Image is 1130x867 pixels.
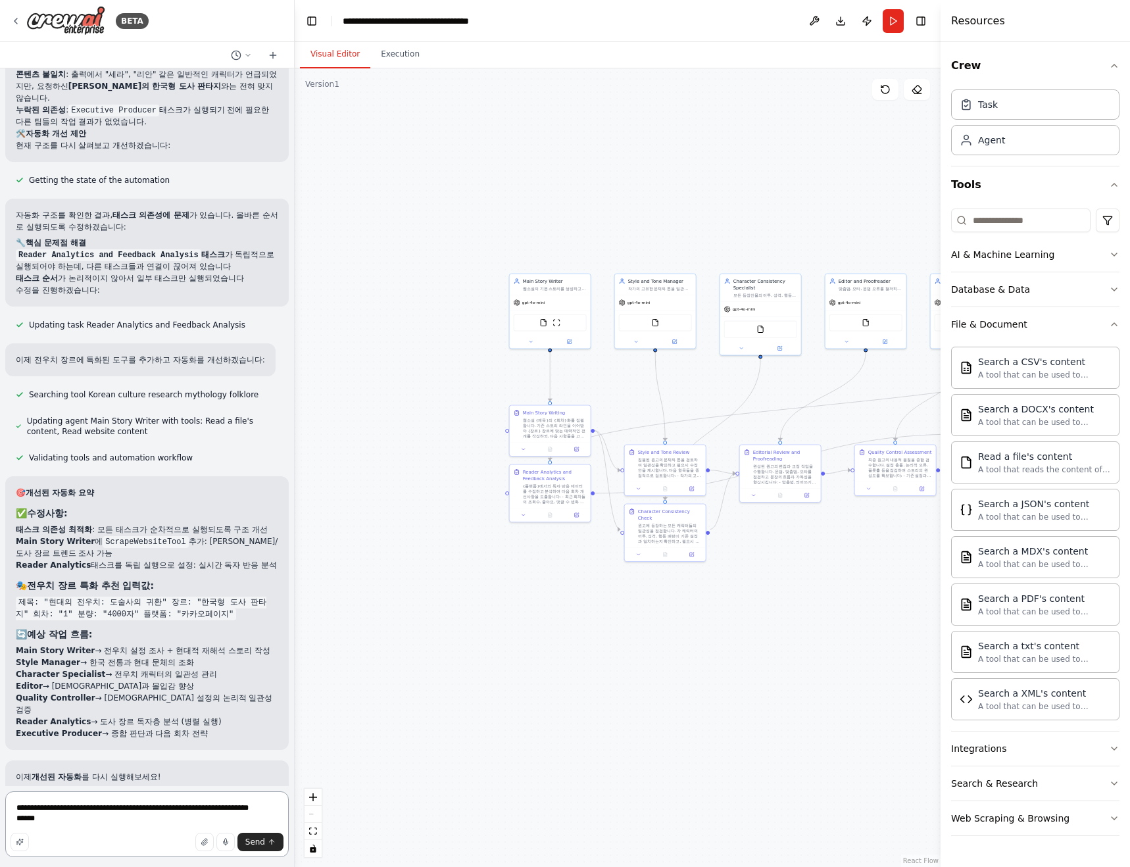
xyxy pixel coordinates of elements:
div: Style and Tone Manager작가의 고유한 문체와 톤을 일관성 있게 유지하며, 문장 구조, 어휘 선택, 서술 리듬을 통일합니다. {장르} 장르의 특성에 맞는 문체적... [614,274,697,349]
li: → [DEMOGRAPHIC_DATA]과 몰입감 향상 [16,680,278,692]
div: Agent [978,134,1005,147]
button: Open in side panel [761,345,798,353]
div: Search & Research [951,777,1038,790]
span: Updating task Reader Analytics and Feedback Analysis [29,320,245,330]
strong: 예상 작업 흐름: [27,629,92,639]
img: FileReadTool [539,319,547,327]
button: Integrations [951,731,1119,766]
g: Edge from ec463b1d-ecd4-41e0-9cbe-bb09e5f87110 to b3967790-8b1c-42c4-aa2a-14b333a45f39 [595,431,966,497]
img: CSVSearchTool [960,361,973,374]
div: File & Document [951,318,1027,331]
div: Search a txt's content [978,639,1111,653]
div: Reader Analytics and Feedback Analysis [523,469,587,482]
li: 태스크를 독립 실행으로 설정: 실시간 독자 반응 분석 [16,559,278,571]
div: Search a PDF's content [978,592,1111,605]
button: Open in side panel [680,485,702,493]
p: : 태스크가 실행되기 전에 필요한 다른 팀들의 작업 결과가 없었습니다. [16,104,278,128]
strong: [PERSON_NAME]의 한국형 도사 판타지 [68,82,221,91]
h2: 🔧 [16,237,278,249]
button: zoom in [305,789,322,806]
div: Task [978,98,998,111]
strong: Main Story Writer [16,537,95,546]
div: 원고에 등장하는 모든 캐릭터들의 일관성을 점검합니다. 각 캐릭터의 어투, 성격, 행동 패턴이 기존 설정과 일치하는지 확인하고, 필요시 수정안을 제시합니다: - 주요 캐릭터들의... [638,523,702,544]
code: Executive Producer [68,105,159,116]
p: 수정을 진행하겠습니다: [16,284,278,296]
button: fit view [305,823,322,840]
li: → 종합 판단과 다음 회차 전략 [16,728,278,739]
span: gpt-4o-mini [838,300,861,305]
strong: 수정사항: [27,508,68,518]
div: 완성된 원고의 편집과 교정 작업을 수행합니다. 문법, 맞춤법, 오타를 점검하고 문장의 흐름과 가독성을 향상시킵니다: - 맞춤법, 띄어쓰기, 문법 오류 수정 - 문장 구조와 흐... [753,464,817,485]
div: Style and Tone Review [638,449,690,456]
button: Open in side panel [910,485,933,493]
button: Open in side panel [551,338,588,346]
strong: Executive Producer [16,729,102,738]
button: Hide right sidebar [912,12,930,30]
button: Open in side panel [565,511,587,519]
li: → [DEMOGRAPHIC_DATA] 설정의 논리적 일관성 검증 [16,692,278,716]
div: Tools [951,203,1119,847]
button: Tools [951,166,1119,203]
li: : 모든 태스크가 순차적으로 실행되도록 구조 개선 [16,524,278,535]
h3: 🔄 [16,628,278,641]
button: No output available [536,511,564,519]
div: 웹소설의 기본 스토리를 생성하고, 사건 전개, 대사, 묘사 등을 포함한 매력적인 챕터를 작성합니다. {장르}에 맞는 톤과 분위기를 유지하며, 독자들이 몰입할 수 있는 생동감 ... [523,286,587,291]
strong: 태스크 의존성 최적화 [16,525,92,534]
li: 에 추가: [PERSON_NAME]/도사 장르 트렌드 조사 가능 [16,535,278,559]
div: Read a file's content [978,450,1111,463]
div: A tool that can be used to semantic search a query from a CSV's content. [978,370,1111,380]
g: Edge from 3aa759c8-f1bb-48c7-9c39-f1413e64de24 to 4177aa02-23a6-4088-a271-2beaef7cd303 [710,470,735,533]
strong: 태스크 의존성에 문제 [112,211,189,220]
div: Style and Tone Manager [628,278,692,285]
button: Send [237,833,283,851]
span: gpt-4o-mini [522,300,545,305]
span: Send [245,837,265,847]
li: → 한국 전통과 현대 문체의 조화 [16,656,278,668]
div: A tool that reads the content of a file. To use this tool, provide a 'file_path' parameter with t... [978,464,1111,475]
code: ScrapeWebsiteTool [103,536,188,548]
div: Reader Analytics and Feedback Analysis{플랫폼}에서의 독자 반응 데이터를 수집하고 분석하여 다음 회차 개선사항을 도출합니다: - 최근 회차들의 ... [509,464,591,523]
div: A tool that can be used to semantic search a query from a JSON's content. [978,512,1111,522]
button: Improve this prompt [11,833,29,851]
button: Open in side panel [680,551,702,558]
div: Main Story Writing웹소설 {제목}의 {회차}화를 집필합니다. 기존 스토리 라인을 이어받아 {장르} 장르에 맞는 매력적인 전개를 작성하되, 다음 사항들을 고려하여... [509,405,591,457]
div: A tool that can be used to semantic search a query from a DOCX's content. [978,417,1111,428]
strong: Reader Analytics [16,560,91,570]
code: 제목: "현대의 전우치: 도술사의 귀환" 장르: "한국형 도사 판타지" 회차: "1" 분량: "4000자" 플랫폼: "카카오페이지" [16,597,266,620]
li: 가 논리적이지 않아서 일부 태스크만 실행되었습니다 [16,272,278,284]
button: Execution [370,41,430,68]
div: AI & Machine Learning [951,248,1054,261]
div: Quality Control Assessment최종 원고의 내용적 품질을 종합 검수합니다. 설정 충돌, 논리적 오류, 플롯홀 등을 점검하여 스토리의 완성도를 확보합니다: - ... [854,445,937,497]
div: 작가의 고유한 문체와 톤을 일관성 있게 유지하며, 문장 구조, 어휘 선택, 서술 리듬을 통일합니다. {장르} 장르의 특성에 맞는 문체적 특징을 강화하여 독자들에게 일관된 읽기... [628,286,692,291]
p: 이제 전우치 장르에 특화된 도구를 추가하고 자동화를 개선하겠습니다: [16,354,265,366]
div: 최종 원고의 내용적 품질을 종합 검수합니다. 설정 충돌, 논리적 오류, 플롯홀 등을 점검하여 스토리의 완성도를 확보합니다: - 기존 설정과의 충돌 여부 확인 - 논리적 비약이... [868,457,932,478]
p: : 출력에서 "세라", "리안" 같은 일반적인 캐릭터가 언급되었지만, 요청하신 와는 전혀 맞지 않습니다. [16,68,278,104]
span: gpt-4o-mini [627,300,651,305]
div: Crew [951,84,1119,166]
span: Searching tool Korean culture research mythology folklore [29,389,258,400]
div: Main Story Writer [523,278,587,285]
strong: 자동화 개선 제안 [26,129,86,138]
div: Search a CSV's content [978,355,1111,368]
h3: ✅ [16,507,278,520]
g: Edge from 4177aa02-23a6-4088-a271-2beaef7cd303 to 67bda285-11b4-407a-838d-2588cf991c78 [825,467,850,477]
img: MDXSearchTool [960,551,973,564]
code: Reader Analytics and Feedback Analysis [16,249,201,261]
div: Integrations [951,742,1006,755]
div: {플랫폼}에서의 독자 반응 데이터를 수집하고 분석하여 다음 회차 개선사항을 도출합니다: - 최근 회차들의 조회수, 좋아요, 댓글 수 변화 추이 분석 - 독자 댓글에서 긍정적/... [523,483,587,505]
strong: Editor [16,681,43,691]
li: 가 독립적으로 실행되어야 하는데, 다른 태스크들과 연결이 끊어져 있습니다 [16,249,278,272]
button: Upload files [195,833,214,851]
div: Editor and Proofreader [839,278,902,285]
h2: 🛠️ [16,128,278,139]
p: 이제 를 다시 실행해보세요! [16,771,278,783]
div: A tool that can be used to semantic search a query from a txt's content. [978,654,1111,664]
strong: 콘텐츠 불일치 [16,70,66,79]
div: Search a DOCX's content [978,403,1111,416]
span: gpt-4o-mini [733,307,756,312]
span: Validating tools and automation workflow [29,453,193,463]
div: Character Consistency Specialist모든 등장인물의 어투, 성격, 행동 패턴의 일관성을 점검하고 관리합니다. 각 캐릭터의 고유한 특성과 성장 곡선을 추적... [720,274,802,356]
h2: 🎯 [16,487,278,499]
button: Open in side panel [656,338,693,346]
div: 집필된 원고의 문체와 톤을 검토하여 일관성을 확인하고 필요시 수정안을 제시합니다. 다음 항목들을 중점적으로 검토합니다: - 작가의 고유 문체 유지 여부 - {장르} 장르에 적... [638,457,702,478]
